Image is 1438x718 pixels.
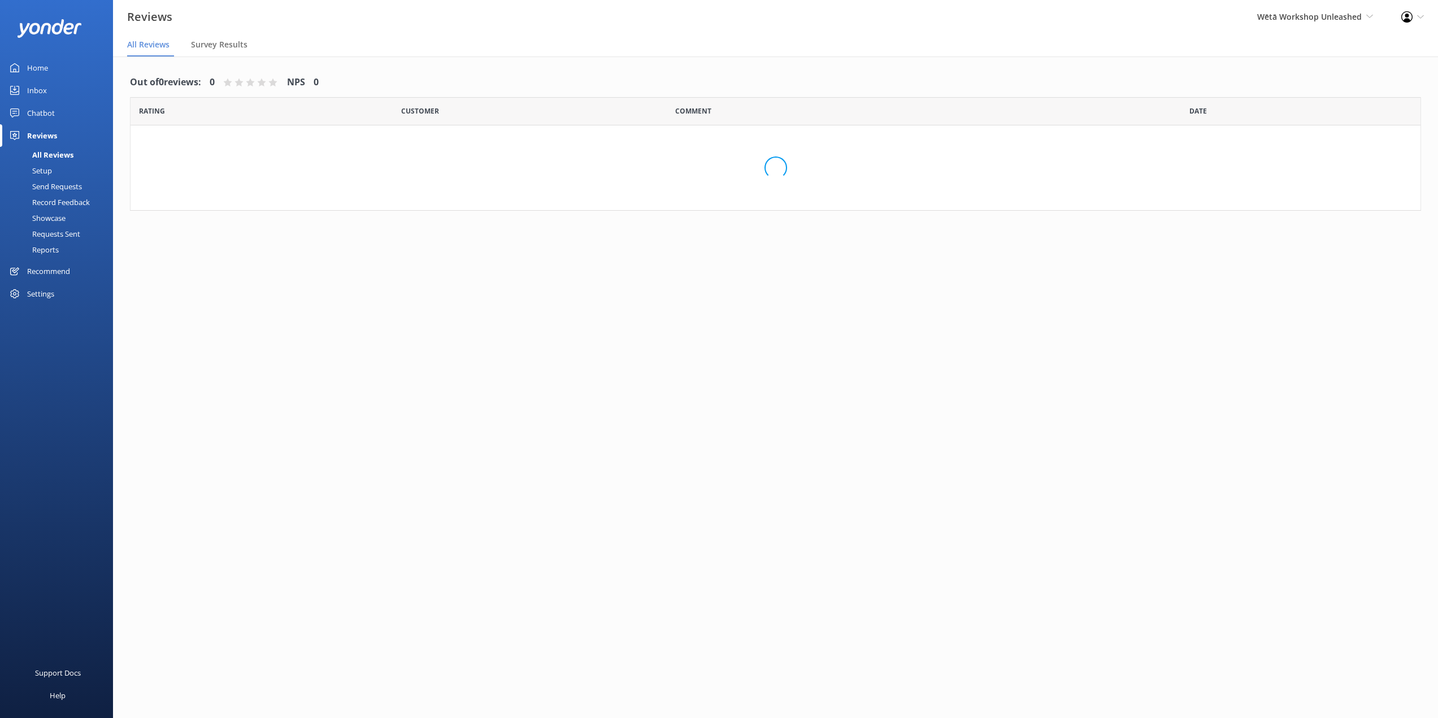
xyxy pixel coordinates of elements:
[7,194,113,210] a: Record Feedback
[314,75,319,90] h4: 0
[27,56,48,79] div: Home
[7,242,59,258] div: Reports
[7,226,113,242] a: Requests Sent
[287,75,305,90] h4: NPS
[401,106,439,116] span: Date
[7,163,52,179] div: Setup
[675,106,711,116] span: Question
[7,147,113,163] a: All Reviews
[35,662,81,684] div: Support Docs
[27,282,54,305] div: Settings
[17,19,82,38] img: yonder-white-logo.png
[7,163,113,179] a: Setup
[7,226,80,242] div: Requests Sent
[7,179,113,194] a: Send Requests
[127,8,172,26] h3: Reviews
[127,39,170,50] span: All Reviews
[7,210,66,226] div: Showcase
[1189,106,1207,116] span: Date
[7,194,90,210] div: Record Feedback
[210,75,215,90] h4: 0
[139,106,165,116] span: Date
[191,39,247,50] span: Survey Results
[50,684,66,707] div: Help
[7,210,113,226] a: Showcase
[130,75,201,90] h4: Out of 0 reviews:
[27,124,57,147] div: Reviews
[7,179,82,194] div: Send Requests
[7,242,113,258] a: Reports
[27,79,47,102] div: Inbox
[7,147,73,163] div: All Reviews
[27,102,55,124] div: Chatbot
[27,260,70,282] div: Recommend
[1257,11,1362,22] span: Wētā Workshop Unleashed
